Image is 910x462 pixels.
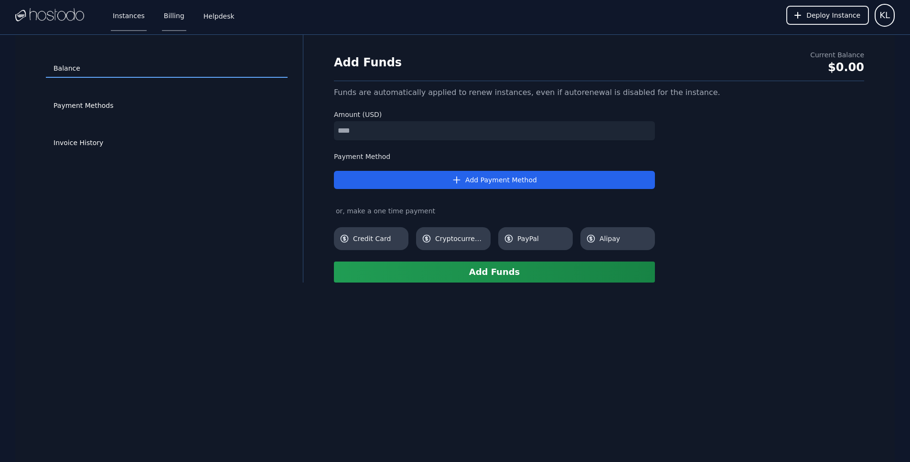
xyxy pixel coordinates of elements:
span: PayPal [517,234,567,243]
div: Funds are automatically applied to renew instances, even if autorenewal is disabled for the insta... [334,87,864,98]
span: Deploy Instance [806,10,860,20]
a: Balance [46,60,288,78]
a: Payment Methods [46,97,288,115]
button: User menu [875,4,895,27]
a: Invoice History [46,134,288,152]
button: Add Payment Method [334,171,655,189]
div: or, make a one time payment [334,206,655,216]
span: Alipay [600,234,649,243]
label: Amount (USD) [334,110,655,119]
div: $0.00 [810,60,864,75]
label: Payment Method [334,152,655,161]
button: Deploy Instance [786,6,869,25]
button: Add Funds [334,262,655,283]
h1: Add Funds [334,55,402,70]
div: Current Balance [810,50,864,60]
span: Credit Card [353,234,403,243]
span: KL [879,9,890,22]
img: Logo [15,8,84,22]
span: Cryptocurrency [435,234,485,243]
